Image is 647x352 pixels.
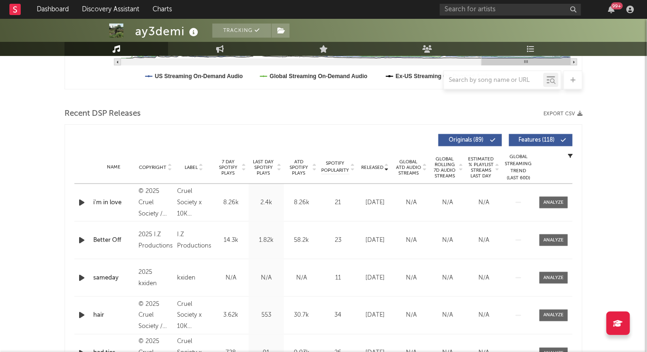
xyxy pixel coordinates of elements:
span: Features ( 118 ) [515,137,558,143]
input: Search for artists [440,4,581,16]
span: Last Day Spotify Plays [251,159,276,176]
span: 7 Day Spotify Plays [216,159,241,176]
div: 2025 kxiden [138,267,172,289]
input: Search by song name or URL [444,77,543,84]
div: N/A [468,273,500,283]
div: 23 [322,236,355,245]
button: Features(118) [509,134,573,146]
button: 99+ [608,6,615,13]
div: [DATE] [359,273,391,283]
div: N/A [216,273,246,283]
div: 553 [251,311,282,320]
button: Tracking [212,24,271,38]
div: N/A [432,236,463,245]
div: N/A [468,198,500,208]
span: Copyright [139,165,166,170]
div: 3.62k [216,311,246,320]
div: © 2025 Cruel Society / 10K Projects [138,186,172,220]
div: 8.26k [216,198,246,208]
div: 2025 I.Z Productions [138,229,172,252]
div: [DATE] [359,311,391,320]
div: I.Z Productions [177,229,211,252]
span: Recent DSP Releases [65,108,141,120]
div: 21 [322,198,355,208]
div: 11 [322,273,355,283]
span: Estimated % Playlist Streams Last Day [468,156,494,179]
div: 1.82k [251,236,282,245]
div: 34 [322,311,355,320]
div: Cruel Society x 10K Projects [177,299,211,333]
div: 14.3k [216,236,246,245]
div: Global Streaming Trend (Last 60D) [504,153,533,182]
button: Originals(89) [438,134,502,146]
div: N/A [432,273,463,283]
div: Cruel Society x 10K Projects [177,186,211,220]
a: hair [93,311,134,320]
div: [DATE] [359,198,391,208]
div: 58.2k [286,236,317,245]
div: 30.7k [286,311,317,320]
div: © 2025 Cruel Society / 10K Projects [138,299,172,333]
div: kxiden [177,272,211,284]
span: Released [361,165,383,170]
span: Originals ( 89 ) [445,137,488,143]
div: N/A [432,198,463,208]
div: ay3demi [135,24,201,39]
span: Spotify Popularity [322,160,349,174]
div: N/A [468,311,500,320]
span: Global ATD Audio Streams [396,159,421,176]
span: ATD Spotify Plays [286,159,311,176]
div: Name [93,164,134,171]
a: Better Off [93,236,134,245]
span: Label [185,165,198,170]
div: N/A [286,273,317,283]
div: N/A [396,273,427,283]
div: N/A [396,311,427,320]
div: N/A [396,236,427,245]
a: sameday [93,273,134,283]
div: N/A [251,273,282,283]
div: N/A [432,311,463,320]
div: N/A [468,236,500,245]
div: N/A [396,198,427,208]
div: 2.4k [251,198,282,208]
div: 8.26k [286,198,317,208]
button: Export CSV [543,111,582,117]
a: i'm in love [93,198,134,208]
span: Global Rolling 7D Audio Streams [432,156,458,179]
div: 99 + [611,2,623,9]
div: [DATE] [359,236,391,245]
